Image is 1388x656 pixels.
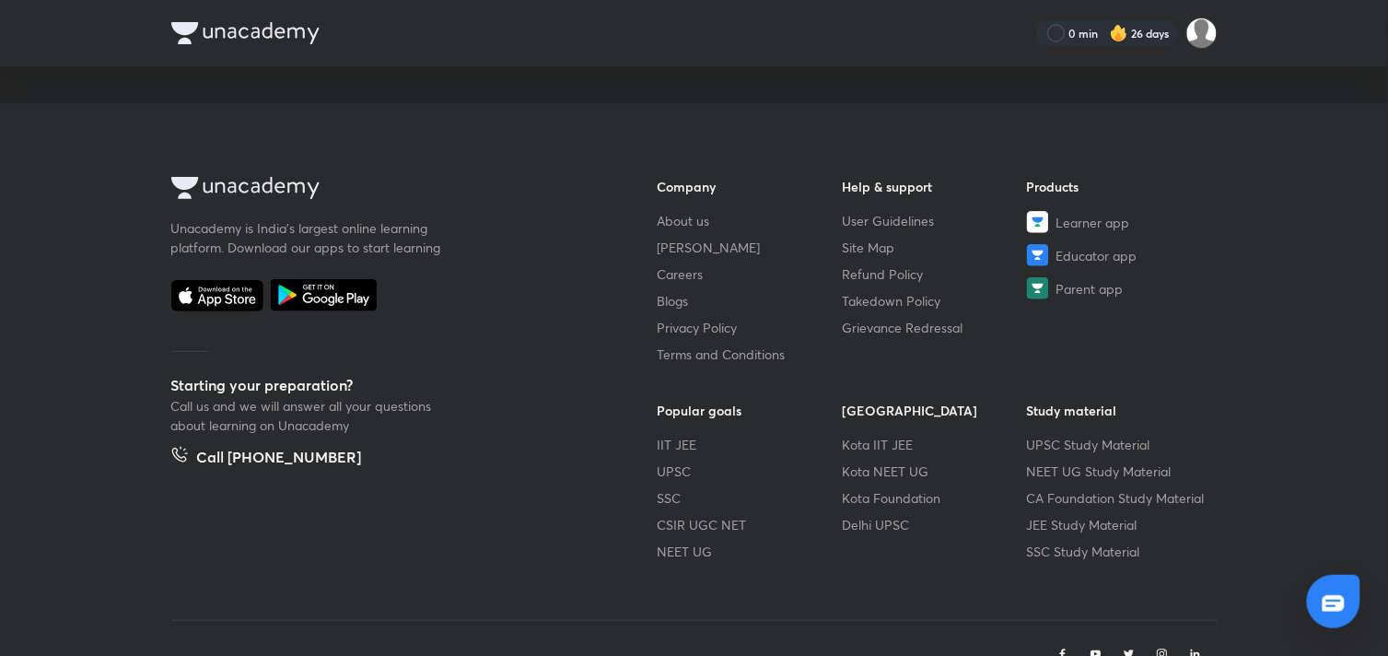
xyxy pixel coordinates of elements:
[658,462,843,481] a: UPSC
[1027,435,1212,454] a: UPSC Study Material
[842,238,1027,257] a: Site Map
[171,177,320,199] img: Company Logo
[1027,244,1049,266] img: Educator app
[171,446,362,472] a: Call [PHONE_NUMBER]
[1027,211,1049,233] img: Learner app
[1027,277,1212,299] a: Parent app
[1027,401,1212,420] h6: Study material
[1056,246,1137,265] span: Educator app
[842,401,1027,420] h6: [GEOGRAPHIC_DATA]
[1027,462,1212,481] a: NEET UG Study Material
[842,264,1027,284] a: Refund Policy
[842,462,1027,481] a: Kota NEET UG
[658,318,843,337] a: Privacy Policy
[842,211,1027,230] a: User Guidelines
[842,318,1027,337] a: Grievance Redressal
[1027,244,1212,266] a: Educator app
[1027,488,1212,508] a: CA Foundation Study Material
[658,211,843,230] a: About us
[658,488,843,508] a: SSC
[1186,18,1218,49] img: Ananya chaudhary
[1027,177,1212,196] h6: Products
[842,435,1027,454] a: Kota IIT JEE
[842,291,1027,310] a: Takedown Policy
[658,401,843,420] h6: Popular goals
[658,177,843,196] h6: Company
[197,446,362,472] h5: Call [PHONE_NUMBER]
[658,542,843,561] a: NEET UG
[658,238,843,257] a: [PERSON_NAME]
[658,291,843,310] a: Blogs
[1056,213,1130,232] span: Learner app
[658,435,843,454] a: IIT JEE
[1027,211,1212,233] a: Learner app
[171,218,448,257] p: Unacademy is India’s largest online learning platform. Download our apps to start learning
[842,515,1027,534] a: Delhi UPSC
[1110,24,1128,42] img: streak
[658,345,843,364] a: Terms and Conditions
[171,374,599,396] h5: Starting your preparation?
[171,396,448,435] p: Call us and we will answer all your questions about learning on Unacademy
[1056,279,1124,299] span: Parent app
[171,177,599,204] a: Company Logo
[1027,277,1049,299] img: Parent app
[658,515,843,534] a: CSIR UGC NET
[658,264,704,284] span: Careers
[842,177,1027,196] h6: Help & support
[658,264,843,284] a: Careers
[1027,542,1212,561] a: SSC Study Material
[842,488,1027,508] a: Kota Foundation
[171,22,320,44] img: Company Logo
[1027,515,1212,534] a: JEE Study Material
